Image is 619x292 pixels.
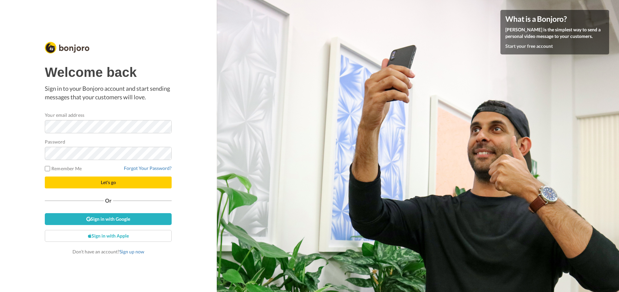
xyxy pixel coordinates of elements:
[72,249,144,254] span: Don’t have an account?
[45,213,172,225] a: Sign in with Google
[45,177,172,188] button: Let's go
[505,15,604,23] h4: What is a Bonjoro?
[45,166,50,171] input: Remember Me
[45,138,65,145] label: Password
[45,165,82,172] label: Remember Me
[505,43,553,49] a: Start your free account
[505,26,604,40] p: [PERSON_NAME] is the simplest way to send a personal video message to your customers.
[45,65,172,80] h1: Welcome back
[104,198,113,203] span: Or
[120,249,144,254] a: Sign up now
[124,165,172,171] a: Forgot Your Password?
[45,112,84,118] label: Your email address
[45,230,172,242] a: Sign in with Apple
[45,84,172,101] p: Sign in to your Bonjoro account and start sending messages that your customers will love.
[101,179,116,185] span: Let's go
